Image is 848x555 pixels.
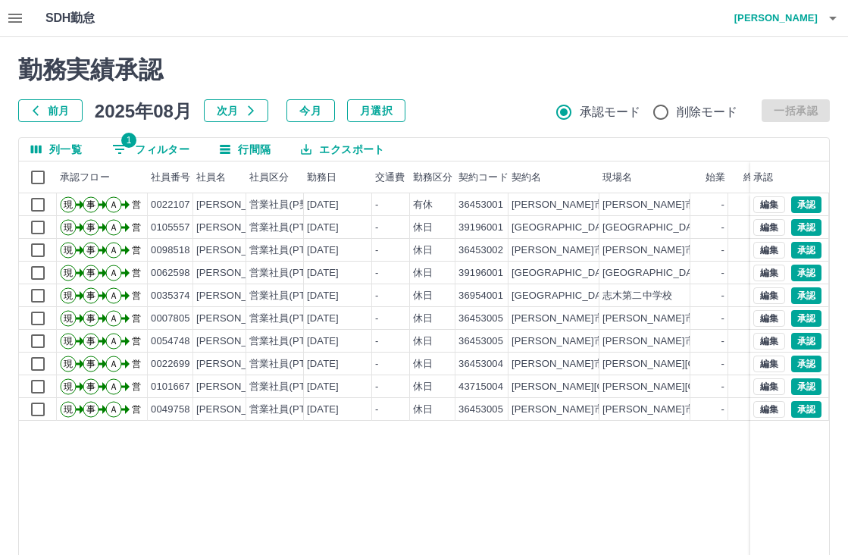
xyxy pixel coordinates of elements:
[109,290,118,301] text: Ａ
[791,333,821,350] button: 承認
[109,222,118,233] text: Ａ
[307,357,339,372] div: [DATE]
[458,161,508,193] div: 契約コード
[458,357,503,372] div: 36453004
[64,222,73,233] text: 現
[753,310,785,327] button: 編集
[602,380,839,394] div: [PERSON_NAME][GEOGRAPHIC_DATA]立東小学校
[109,336,118,346] text: Ａ
[753,333,785,350] button: 編集
[512,221,616,235] div: [GEOGRAPHIC_DATA]
[602,161,632,193] div: 現場名
[86,199,95,210] text: 事
[721,312,724,326] div: -
[413,380,433,394] div: 休日
[18,99,83,122] button: 前月
[196,289,279,303] div: [PERSON_NAME]
[413,198,433,212] div: 有休
[151,161,191,193] div: 社員番号
[109,359,118,369] text: Ａ
[86,313,95,324] text: 事
[151,266,190,281] div: 0062598
[132,336,141,346] text: 営
[100,138,202,161] button: フィルター表示
[132,404,141,415] text: 営
[512,243,604,258] div: [PERSON_NAME]市
[86,222,95,233] text: 事
[690,161,728,193] div: 始業
[86,245,95,256] text: 事
[109,268,118,278] text: Ａ
[375,312,378,326] div: -
[64,245,73,256] text: 現
[375,243,378,258] div: -
[95,99,192,122] h5: 2025年08月
[249,221,329,235] div: 営業社員(PT契約)
[458,243,503,258] div: 36453002
[602,403,817,417] div: [PERSON_NAME]市立[PERSON_NAME]小学校
[721,243,724,258] div: -
[721,221,724,235] div: -
[208,138,283,161] button: 行間隔
[512,289,616,303] div: [GEOGRAPHIC_DATA]
[249,403,329,417] div: 営業社員(PT契約)
[307,289,339,303] div: [DATE]
[791,401,821,418] button: 承認
[151,357,190,372] div: 0022699
[512,161,541,193] div: 契約名
[721,334,724,349] div: -
[791,310,821,327] button: 承認
[753,401,785,418] button: 編集
[372,161,410,193] div: 交通費
[132,290,141,301] text: 営
[109,381,118,392] text: Ａ
[307,403,339,417] div: [DATE]
[196,198,279,212] div: [PERSON_NAME]
[512,266,616,281] div: [GEOGRAPHIC_DATA]
[246,161,304,193] div: 社員区分
[86,290,95,301] text: 事
[121,133,136,148] span: 1
[458,334,503,349] div: 36453005
[413,266,433,281] div: 休日
[109,245,118,256] text: Ａ
[249,357,329,372] div: 営業社員(PT契約)
[602,312,817,326] div: [PERSON_NAME]市立[PERSON_NAME]小学校
[151,289,190,303] div: 0035374
[86,268,95,278] text: 事
[410,161,455,193] div: 勤務区分
[196,357,279,372] div: [PERSON_NAME]
[512,198,604,212] div: [PERSON_NAME]市
[413,403,433,417] div: 休日
[458,221,503,235] div: 39196001
[413,289,433,303] div: 休日
[307,334,339,349] div: [DATE]
[64,404,73,415] text: 現
[148,161,193,193] div: 社員番号
[307,312,339,326] div: [DATE]
[458,198,503,212] div: 36453001
[86,381,95,392] text: 事
[86,359,95,369] text: 事
[204,99,268,122] button: 次月
[193,161,246,193] div: 社員名
[791,196,821,213] button: 承認
[196,161,226,193] div: 社員名
[721,380,724,394] div: -
[602,243,817,258] div: [PERSON_NAME]市立[PERSON_NAME]小学校
[375,357,378,372] div: -
[196,312,279,326] div: [PERSON_NAME]
[599,161,690,193] div: 現場名
[753,161,773,193] div: 承認
[304,161,372,193] div: 勤務日
[375,334,378,349] div: -
[602,334,817,349] div: [PERSON_NAME]市立[PERSON_NAME]小学校
[602,198,755,212] div: [PERSON_NAME]市立備後小学校
[249,266,329,281] div: 営業社員(PT契約)
[151,198,190,212] div: 0022107
[196,334,279,349] div: [PERSON_NAME]
[196,266,279,281] div: [PERSON_NAME]
[86,404,95,415] text: 事
[508,161,599,193] div: 契約名
[512,312,604,326] div: [PERSON_NAME]市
